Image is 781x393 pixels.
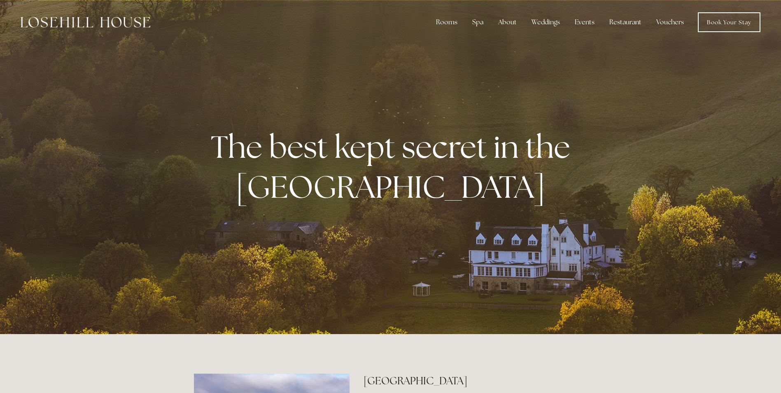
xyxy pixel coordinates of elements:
[492,14,523,30] div: About
[568,14,601,30] div: Events
[21,17,150,28] img: Losehill House
[466,14,490,30] div: Spa
[525,14,567,30] div: Weddings
[429,14,464,30] div: Rooms
[211,126,577,207] strong: The best kept secret in the [GEOGRAPHIC_DATA]
[650,14,690,30] a: Vouchers
[603,14,648,30] div: Restaurant
[698,12,760,32] a: Book Your Stay
[364,374,587,388] h2: [GEOGRAPHIC_DATA]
